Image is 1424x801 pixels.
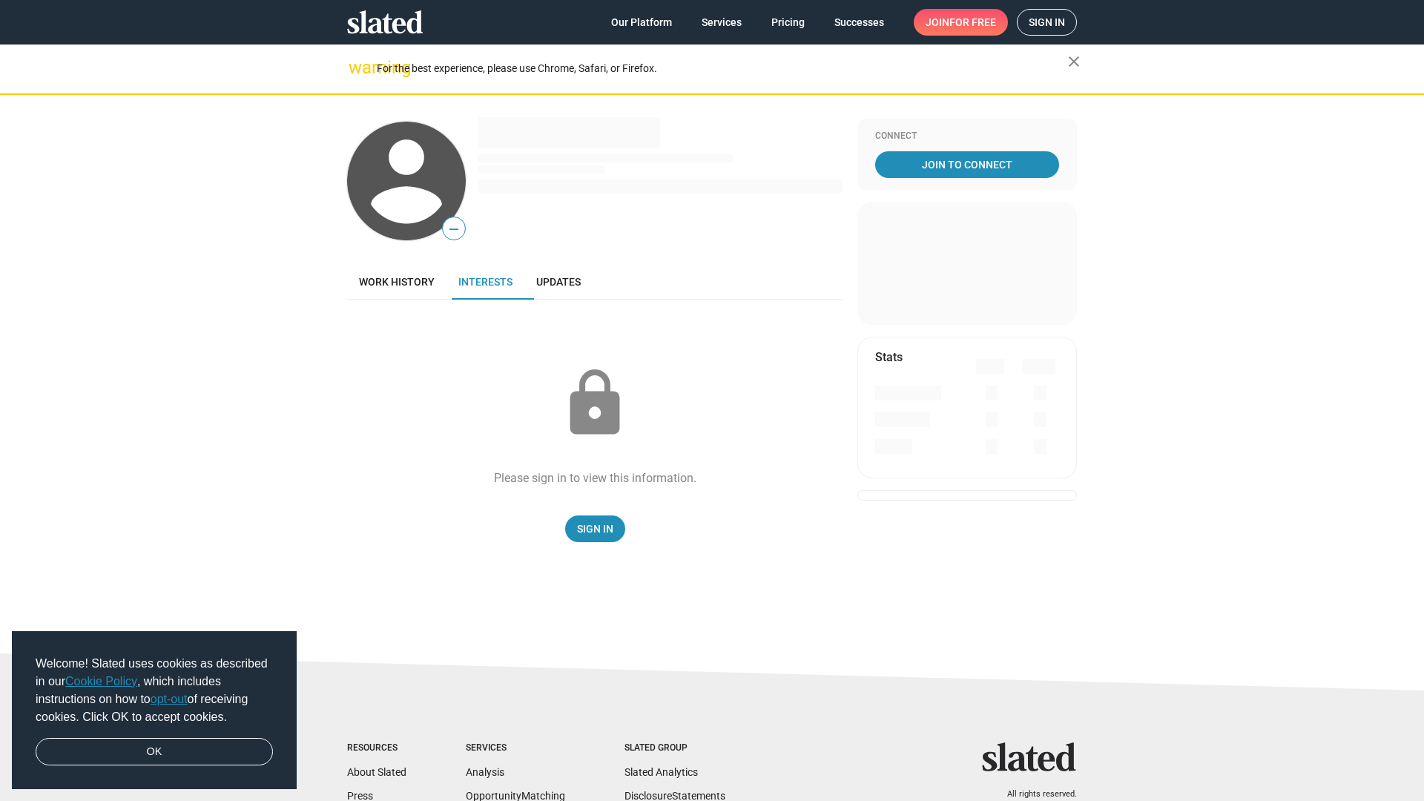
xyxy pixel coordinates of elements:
a: Updates [524,264,593,300]
a: Successes [823,9,896,36]
div: Please sign in to view this information. [494,470,696,486]
span: Sign In [577,515,613,542]
div: Slated Group [624,742,725,754]
span: Interests [458,276,512,288]
a: Slated Analytics [624,766,698,778]
span: — [443,220,465,239]
a: dismiss cookie message [36,738,273,766]
span: Services [702,9,742,36]
div: Services [466,742,565,754]
div: Connect [875,131,1059,142]
a: opt-out [151,693,188,705]
mat-icon: close [1065,53,1083,70]
a: Analysis [466,766,504,778]
span: Pricing [771,9,805,36]
span: Join To Connect [878,151,1056,178]
a: Our Platform [599,9,684,36]
div: For the best experience, please use Chrome, Safari, or Firefox. [377,59,1068,79]
div: cookieconsent [12,631,297,790]
div: Resources [347,742,406,754]
a: Services [690,9,754,36]
span: for free [949,9,996,36]
a: Interests [446,264,524,300]
a: Joinfor free [914,9,1008,36]
mat-icon: lock [558,366,632,441]
a: About Slated [347,766,406,778]
span: Updates [536,276,581,288]
a: Cookie Policy [65,675,137,688]
span: Successes [834,9,884,36]
a: Sign In [565,515,625,542]
a: Sign in [1017,9,1077,36]
a: Pricing [759,9,817,36]
a: Join To Connect [875,151,1059,178]
span: Work history [359,276,435,288]
a: Work history [347,264,446,300]
span: Join [926,9,996,36]
span: Our Platform [611,9,672,36]
mat-icon: warning [349,59,366,76]
mat-card-title: Stats [875,349,903,365]
span: Sign in [1029,10,1065,35]
span: Welcome! Slated uses cookies as described in our , which includes instructions on how to of recei... [36,655,273,726]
